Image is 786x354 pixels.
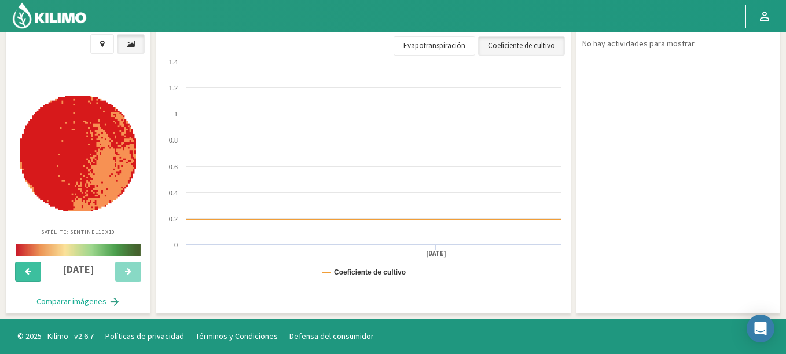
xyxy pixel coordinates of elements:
a: Defensa del consumidor [289,331,374,341]
img: Kilimo [12,2,87,30]
text: [DATE] [426,249,446,258]
div: Open Intercom Messenger [747,315,774,342]
text: 1.2 [169,85,178,92]
text: 1.4 [169,59,178,65]
text: 0.4 [169,189,178,196]
text: 1 [174,111,178,118]
img: scale [16,244,141,256]
h4: [DATE] [48,264,109,275]
span: © 2025 - Kilimo - v2.6.7 [12,330,100,342]
a: Evapotranspiración [394,36,475,56]
p: Satélite: Sentinel [41,228,116,236]
a: Coeficiente de cultivo [478,36,565,56]
text: 0.2 [169,216,178,222]
a: Políticas de privacidad [105,331,184,341]
text: Coeficiente de cultivo [334,268,406,276]
button: Comparar imágenes [25,290,132,313]
text: 0 [174,242,178,249]
img: 90877836-e943-4ca9-ac89-046a4611df02_-_sentinel_-_2025-10-07.png [20,96,136,211]
text: 0.6 [169,163,178,170]
a: Términos y Condiciones [196,331,278,341]
p: No hay actividades para mostrar [582,38,780,50]
text: 0.8 [169,137,178,144]
span: 10X10 [98,228,116,236]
